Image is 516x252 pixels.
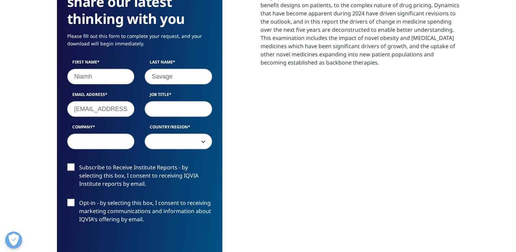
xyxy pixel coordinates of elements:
[5,232,22,249] button: Open Preferences
[145,124,212,134] label: Country/Region
[145,59,212,69] label: Last Name
[67,92,135,101] label: Email Address
[67,124,135,134] label: Company
[145,92,212,101] label: Job Title
[67,32,212,53] p: Please fill out this form to complete your request, and your download will begin immediately.
[67,199,212,227] label: Opt-in - by selecting this box, I consent to receiving marketing communications and information a...
[67,59,135,69] label: First Name
[67,163,212,192] label: Subscribe to Receive Institute Reports - by selecting this box, I consent to receiving IQVIA Inst...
